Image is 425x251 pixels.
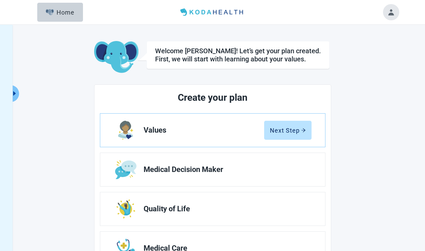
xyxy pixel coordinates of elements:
a: Edit Values section [100,114,325,147]
button: Next Steparrow-right [264,121,312,140]
img: Elephant [46,9,54,15]
div: Next Step [270,127,306,134]
img: Koda Elephant [94,41,139,74]
span: Medical Decision Maker [144,166,306,174]
img: Koda Health [177,7,247,18]
span: Values [144,126,264,134]
a: Edit Quality of Life section [100,192,325,226]
span: arrow-right [301,128,306,133]
span: Quality of Life [144,205,306,213]
h2: Create your plan [125,90,300,105]
button: ElephantHome [37,3,83,22]
button: Expand menu [10,85,19,102]
a: Edit Medical Decision Maker section [100,153,325,186]
span: caret-right [11,90,18,97]
div: Home [46,9,75,16]
button: Toggle account menu [383,4,399,20]
div: Welcome [PERSON_NAME]! Let’s get your plan created. First, we will start with learning about your... [155,47,321,63]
